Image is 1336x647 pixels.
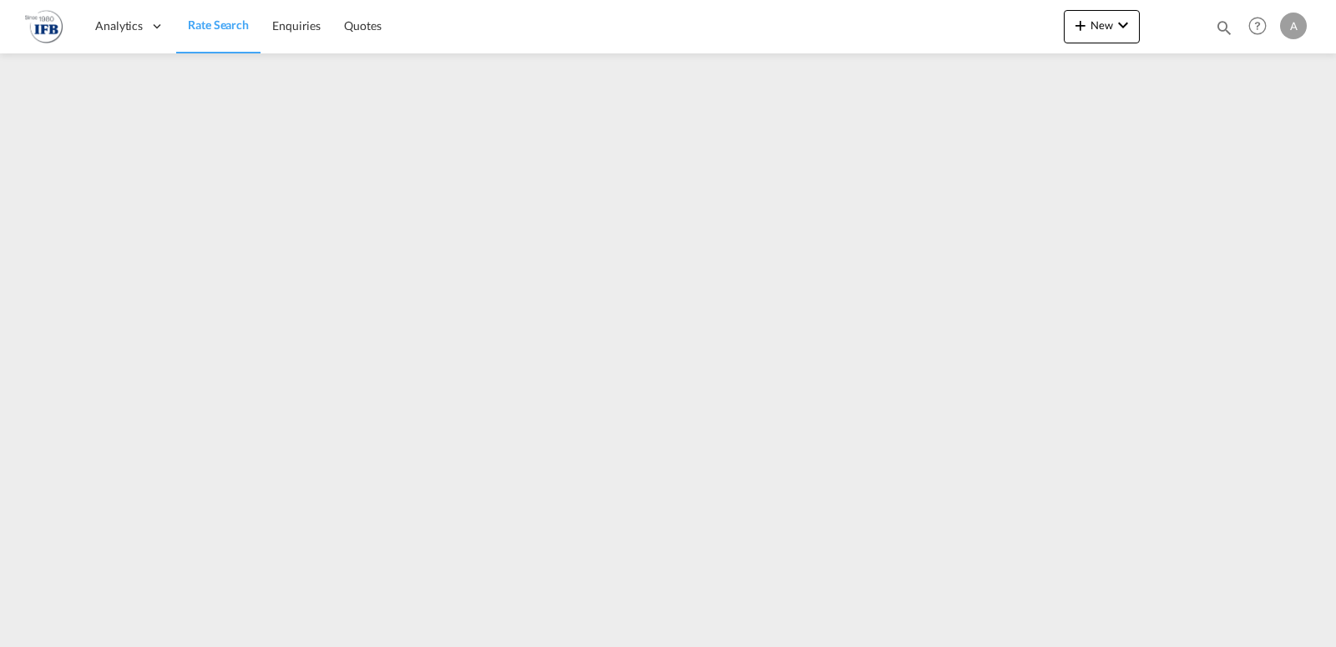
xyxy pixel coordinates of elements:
[272,18,321,33] span: Enquiries
[1215,18,1233,37] md-icon: icon-magnify
[25,8,63,45] img: 2b726980256c11eeaa87296e05903fd5.png
[1070,15,1091,35] md-icon: icon-plus 400-fg
[1280,13,1307,39] div: A
[1243,12,1272,40] span: Help
[1064,10,1140,43] button: icon-plus 400-fgNewicon-chevron-down
[1215,18,1233,43] div: icon-magnify
[1070,18,1133,32] span: New
[188,18,249,32] span: Rate Search
[1243,12,1280,42] div: Help
[1113,15,1133,35] md-icon: icon-chevron-down
[344,18,381,33] span: Quotes
[95,18,143,34] span: Analytics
